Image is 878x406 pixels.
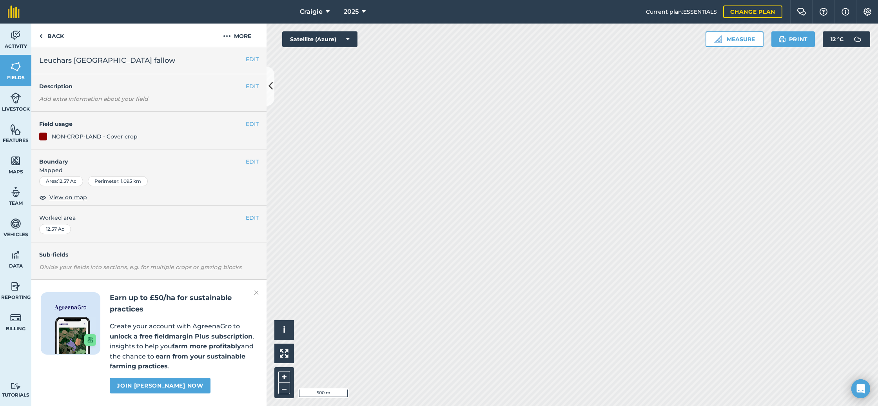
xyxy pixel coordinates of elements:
[110,321,257,371] p: Create your account with AgreenaGro to , insights to help you and the chance to .
[39,82,259,91] h4: Description
[223,31,231,41] img: svg+xml;base64,PHN2ZyB4bWxucz0iaHR0cDovL3d3dy53My5vcmcvMjAwMC9zdmciIHdpZHRoPSIyMCIgaGVpZ2h0PSIyNC...
[10,280,21,292] img: svg+xml;base64,PD94bWwgdmVyc2lvbj0iMS4wIiBlbmNvZGluZz0idXRmLTgiPz4KPCEtLSBHZW5lcmF0b3I6IEFkb2JlIE...
[110,292,257,315] h2: Earn up to £50/ha for sustainable practices
[10,218,21,229] img: svg+xml;base64,PD94bWwgdmVyc2lvbj0iMS4wIiBlbmNvZGluZz0idXRmLTgiPz4KPCEtLSBHZW5lcmF0b3I6IEFkb2JlIE...
[246,82,259,91] button: EDIT
[110,333,252,340] strong: unlock a free fieldmargin Plus subscription
[863,8,872,16] img: A cog icon
[39,55,175,66] span: Leuchars [GEOGRAPHIC_DATA] fallow
[246,157,259,166] button: EDIT
[49,193,87,202] span: View on map
[819,8,828,16] img: A question mark icon
[31,250,267,259] h4: Sub-fields
[274,320,294,340] button: i
[39,95,148,102] em: Add extra information about your field
[344,7,359,16] span: 2025
[714,35,722,43] img: Ruler icon
[172,342,241,350] strong: farm more profitably
[254,288,259,297] img: svg+xml;base64,PHN2ZyB4bWxucz0iaHR0cDovL3d3dy53My5vcmcvMjAwMC9zdmciIHdpZHRoPSIyMiIgaGVpZ2h0PSIzMC...
[278,383,290,394] button: –
[39,264,241,271] em: Divide your fields into sections, e.g. for multiple crops or grazing blocks
[646,7,717,16] span: Current plan : ESSENTIALS
[31,24,72,47] a: Back
[52,132,138,141] div: NON-CROP-LAND - Cover crop
[771,31,815,47] button: Print
[10,61,21,73] img: svg+xml;base64,PHN2ZyB4bWxucz0iaHR0cDovL3d3dy53My5vcmcvMjAwMC9zdmciIHdpZHRoPSI1NiIgaGVpZ2h0PSI2MC...
[797,8,806,16] img: Two speech bubbles overlapping with the left bubble in the forefront
[39,31,43,41] img: svg+xml;base64,PHN2ZyB4bWxucz0iaHR0cDovL3d3dy53My5vcmcvMjAwMC9zdmciIHdpZHRoPSI5IiBoZWlnaHQ9IjI0Ii...
[31,149,246,166] h4: Boundary
[851,379,870,398] div: Open Intercom Messenger
[39,193,87,202] button: View on map
[39,176,83,186] div: Area : 12.57 Ac
[278,371,290,383] button: +
[39,193,46,202] img: svg+xml;base64,PHN2ZyB4bWxucz0iaHR0cDovL3d3dy53My5vcmcvMjAwMC9zdmciIHdpZHRoPSIxOCIgaGVpZ2h0PSIyNC...
[10,312,21,324] img: svg+xml;base64,PD94bWwgdmVyc2lvbj0iMS4wIiBlbmNvZGluZz0idXRmLTgiPz4KPCEtLSBHZW5lcmF0b3I6IEFkb2JlIE...
[39,224,71,234] div: 12.57 Ac
[10,92,21,104] img: svg+xml;base64,PD94bWwgdmVyc2lvbj0iMS4wIiBlbmNvZGluZz0idXRmLTgiPz4KPCEtLSBHZW5lcmF0b3I6IEFkb2JlIE...
[110,378,210,393] a: Join [PERSON_NAME] now
[850,31,865,47] img: svg+xml;base64,PD94bWwgdmVyc2lvbj0iMS4wIiBlbmNvZGluZz0idXRmLTgiPz4KPCEtLSBHZW5lcmF0b3I6IEFkb2JlIE...
[208,24,267,47] button: More
[10,124,21,135] img: svg+xml;base64,PHN2ZyB4bWxucz0iaHR0cDovL3d3dy53My5vcmcvMjAwMC9zdmciIHdpZHRoPSI1NiIgaGVpZ2h0PSI2MC...
[10,382,21,390] img: svg+xml;base64,PD94bWwgdmVyc2lvbj0iMS4wIiBlbmNvZGluZz0idXRmLTgiPz4KPCEtLSBHZW5lcmF0b3I6IEFkb2JlIE...
[8,5,20,18] img: fieldmargin Logo
[31,166,267,175] span: Mapped
[88,176,148,186] div: Perimeter : 1.095 km
[10,186,21,198] img: svg+xml;base64,PD94bWwgdmVyc2lvbj0iMS4wIiBlbmNvZGluZz0idXRmLTgiPz4KPCEtLSBHZW5lcmF0b3I6IEFkb2JlIE...
[55,317,96,354] img: Screenshot of the Gro app
[842,7,849,16] img: svg+xml;base64,PHN2ZyB4bWxucz0iaHR0cDovL3d3dy53My5vcmcvMjAwMC9zdmciIHdpZHRoPSIxNyIgaGVpZ2h0PSIxNy...
[823,31,870,47] button: 12 °C
[10,155,21,167] img: svg+xml;base64,PHN2ZyB4bWxucz0iaHR0cDovL3d3dy53My5vcmcvMjAwMC9zdmciIHdpZHRoPSI1NiIgaGVpZ2h0PSI2MC...
[10,29,21,41] img: svg+xml;base64,PD94bWwgdmVyc2lvbj0iMS4wIiBlbmNvZGluZz0idXRmLTgiPz4KPCEtLSBHZW5lcmF0b3I6IEFkb2JlIE...
[246,55,259,64] button: EDIT
[39,120,246,128] h4: Field usage
[39,213,259,222] span: Worked area
[282,31,357,47] button: Satellite (Azure)
[778,35,786,44] img: svg+xml;base64,PHN2ZyB4bWxucz0iaHR0cDovL3d3dy53My5vcmcvMjAwMC9zdmciIHdpZHRoPSIxOSIgaGVpZ2h0PSIyNC...
[10,249,21,261] img: svg+xml;base64,PD94bWwgdmVyc2lvbj0iMS4wIiBlbmNvZGluZz0idXRmLTgiPz4KPCEtLSBHZW5lcmF0b3I6IEFkb2JlIE...
[246,120,259,128] button: EDIT
[280,349,288,358] img: Four arrows, one pointing top left, one top right, one bottom right and the last bottom left
[110,353,245,370] strong: earn from your sustainable farming practices
[246,213,259,222] button: EDIT
[706,31,764,47] button: Measure
[300,7,323,16] span: Craigie
[283,325,285,335] span: i
[723,5,782,18] a: Change plan
[831,31,844,47] span: 12 ° C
